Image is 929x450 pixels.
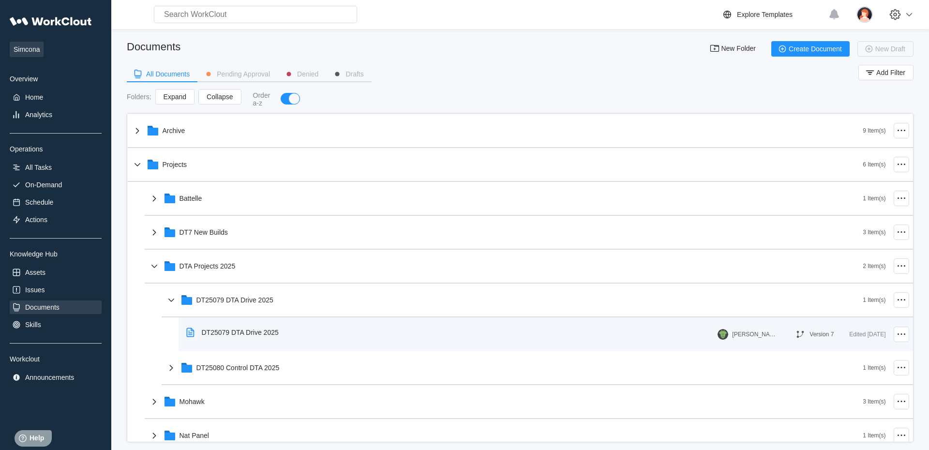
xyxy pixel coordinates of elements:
span: Create Document [789,45,842,52]
button: All Documents [127,67,197,81]
div: Mohawk [180,398,205,405]
a: Actions [10,213,102,226]
div: Home [25,93,43,101]
button: New Folder [704,41,764,57]
button: Create Document [771,41,850,57]
div: Skills [25,321,41,329]
div: Workclout [10,355,102,363]
span: Add Filter [876,69,905,76]
div: DT25079 DTA Drive 2025 [202,329,279,336]
button: Denied [278,67,326,81]
div: [PERSON_NAME] [732,331,776,338]
div: Folders : [127,93,151,101]
img: gator.png [718,329,728,340]
div: Battelle [180,195,202,202]
div: DT7 New Builds [180,228,228,236]
div: Order a-z [253,91,271,107]
div: All Tasks [25,164,52,171]
input: Search WorkClout [154,6,357,23]
img: user-2.png [856,6,873,23]
a: On-Demand [10,178,102,192]
div: DT25079 DTA Drive 2025 [196,296,273,304]
button: Expand [155,89,195,105]
span: Expand [164,93,186,100]
div: Version 7 [809,331,834,338]
a: Schedule [10,195,102,209]
a: Analytics [10,108,102,121]
div: Projects [163,161,187,168]
div: 1 Item(s) [863,432,885,439]
span: New Draft [875,45,905,52]
a: Skills [10,318,102,331]
div: 2 Item(s) [863,263,885,270]
button: Collapse [198,89,241,105]
div: Actions [25,216,47,224]
div: 9 Item(s) [863,127,885,134]
div: Documents [127,41,180,53]
div: Assets [25,269,45,276]
div: 1 Item(s) [863,195,885,202]
button: New Draft [857,41,914,57]
div: Issues [25,286,45,294]
div: 1 Item(s) [863,297,885,303]
div: Schedule [25,198,53,206]
span: Simcona [10,42,44,57]
div: 3 Item(s) [863,229,885,236]
a: All Tasks [10,161,102,174]
a: Announcements [10,371,102,384]
div: Archive [163,127,185,135]
div: Edited [DATE] [849,329,885,340]
div: Analytics [25,111,52,119]
div: Denied [297,71,318,77]
div: On-Demand [25,181,62,189]
div: Pending Approval [217,71,270,77]
a: Assets [10,266,102,279]
a: Explore Templates [721,9,824,20]
div: 1 Item(s) [863,364,885,371]
div: All Documents [146,71,190,77]
span: New Folder [721,45,756,53]
div: Overview [10,75,102,83]
div: Knowledge Hub [10,250,102,258]
a: Home [10,90,102,104]
div: Operations [10,145,102,153]
div: Nat Panel [180,432,209,439]
a: Issues [10,283,102,297]
div: Drafts [345,71,363,77]
a: Documents [10,300,102,314]
div: Explore Templates [737,11,793,18]
div: 3 Item(s) [863,398,885,405]
div: 6 Item(s) [863,161,885,168]
button: Drafts [326,67,371,81]
div: Documents [25,303,60,311]
button: Add Filter [858,65,914,80]
span: Collapse [207,93,233,100]
div: DTA Projects 2025 [180,262,236,270]
button: Pending Approval [197,67,278,81]
div: Announcements [25,374,74,381]
div: DT25080 Control DTA 2025 [196,364,280,372]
